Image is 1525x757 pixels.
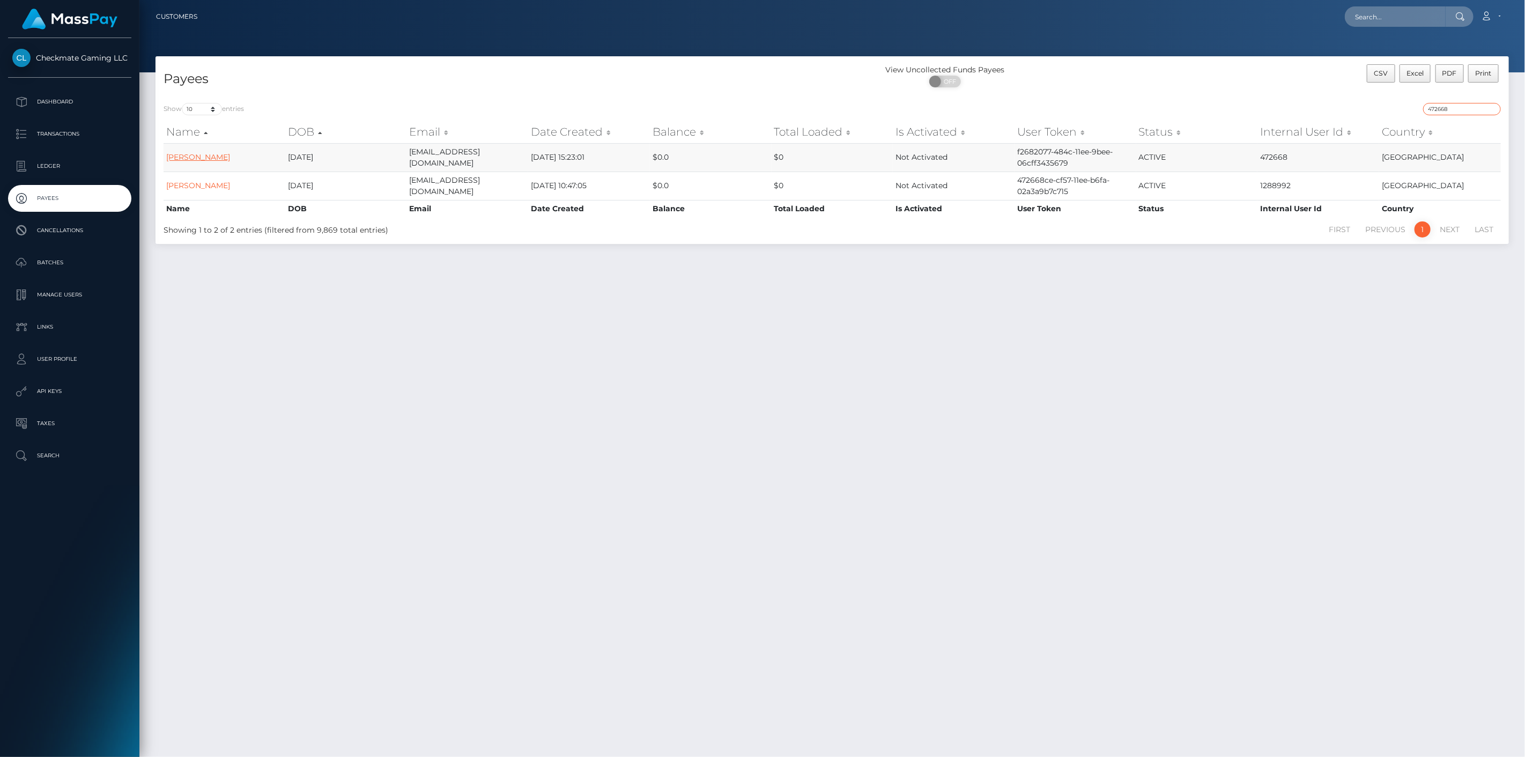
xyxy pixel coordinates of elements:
[1015,143,1136,172] td: f2682077-484c-11ee-9bee-06cff3435679
[1374,69,1388,77] span: CSV
[650,143,772,172] td: $0.0
[166,181,230,190] a: [PERSON_NAME]
[528,143,650,172] td: [DATE] 15:23:01
[12,351,127,367] p: User Profile
[285,143,407,172] td: [DATE]
[406,172,528,200] td: [EMAIL_ADDRESS][DOMAIN_NAME]
[12,49,31,67] img: Checkmate Gaming LLC
[164,121,285,143] th: Name: activate to sort column ascending
[1379,143,1501,172] td: [GEOGRAPHIC_DATA]
[772,172,893,200] td: $0
[8,281,131,308] a: Manage Users
[12,255,127,271] p: Batches
[8,53,131,63] span: Checkmate Gaming LLC
[650,121,772,143] th: Balance: activate to sort column ascending
[1136,172,1258,200] td: ACTIVE
[406,121,528,143] th: Email: activate to sort column ascending
[12,448,127,464] p: Search
[406,200,528,217] th: Email
[1136,143,1258,172] td: ACTIVE
[1406,69,1424,77] span: Excel
[1476,69,1492,77] span: Print
[164,220,712,236] div: Showing 1 to 2 of 2 entries (filtered from 9,869 total entries)
[1015,121,1136,143] th: User Token: activate to sort column ascending
[1400,64,1431,83] button: Excel
[650,200,772,217] th: Balance
[285,121,407,143] th: DOB: activate to sort column descending
[8,346,131,373] a: User Profile
[8,185,131,212] a: Payees
[8,153,131,180] a: Ledger
[8,249,131,276] a: Batches
[8,378,131,405] a: API Keys
[406,143,528,172] td: [EMAIL_ADDRESS][DOMAIN_NAME]
[528,121,650,143] th: Date Created: activate to sort column ascending
[8,410,131,437] a: Taxes
[8,314,131,340] a: Links
[1257,172,1379,200] td: 1288992
[164,200,285,217] th: Name
[893,172,1015,200] td: Not Activated
[772,121,893,143] th: Total Loaded: activate to sort column ascending
[285,172,407,200] td: [DATE]
[1379,172,1501,200] td: [GEOGRAPHIC_DATA]
[1015,200,1136,217] th: User Token
[528,200,650,217] th: Date Created
[22,9,117,29] img: MassPay Logo
[528,172,650,200] td: [DATE] 10:47:05
[1468,64,1499,83] button: Print
[1345,6,1446,27] input: Search...
[1257,121,1379,143] th: Internal User Id: activate to sort column ascending
[893,143,1015,172] td: Not Activated
[1435,64,1464,83] button: PDF
[8,217,131,244] a: Cancellations
[12,287,127,303] p: Manage Users
[772,200,893,217] th: Total Loaded
[12,383,127,399] p: API Keys
[8,442,131,469] a: Search
[1442,69,1457,77] span: PDF
[1379,200,1501,217] th: Country
[156,5,197,28] a: Customers
[832,64,1058,76] div: View Uncollected Funds Payees
[772,143,893,172] td: $0
[1136,121,1258,143] th: Status: activate to sort column ascending
[1379,121,1501,143] th: Country: activate to sort column ascending
[12,319,127,335] p: Links
[164,70,824,88] h4: Payees
[12,158,127,174] p: Ledger
[12,222,127,239] p: Cancellations
[8,121,131,147] a: Transactions
[1415,221,1431,238] a: 1
[182,103,222,115] select: Showentries
[1257,200,1379,217] th: Internal User Id
[12,190,127,206] p: Payees
[285,200,407,217] th: DOB
[164,103,244,115] label: Show entries
[1257,143,1379,172] td: 472668
[935,76,962,87] span: OFF
[1423,103,1501,115] input: Search transactions
[1367,64,1395,83] button: CSV
[12,415,127,432] p: Taxes
[893,121,1015,143] th: Is Activated: activate to sort column ascending
[1136,200,1258,217] th: Status
[893,200,1015,217] th: Is Activated
[166,152,230,162] a: [PERSON_NAME]
[1015,172,1136,200] td: 472668ce-cf57-11ee-b6fa-02a3a9b7c715
[8,88,131,115] a: Dashboard
[12,126,127,142] p: Transactions
[650,172,772,200] td: $0.0
[12,94,127,110] p: Dashboard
